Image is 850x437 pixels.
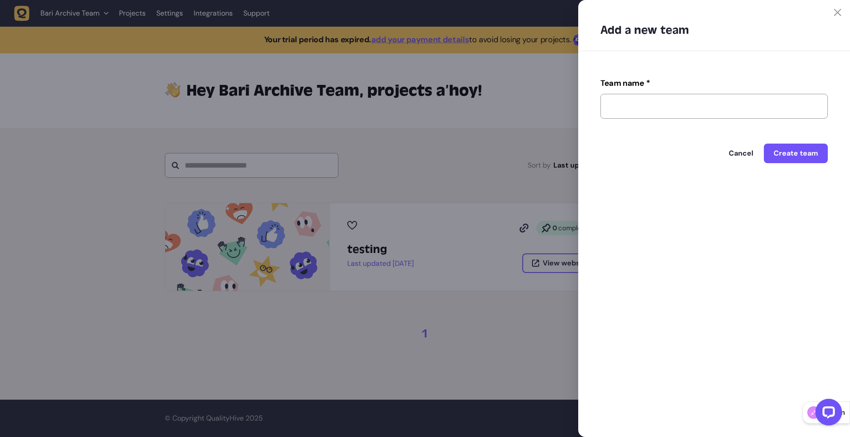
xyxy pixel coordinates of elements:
span: Team name [600,78,644,88]
button: Cancel [720,144,762,162]
button: Create team [764,144,828,163]
span: Cancel [729,148,753,158]
span: Create team [774,148,818,158]
iframe: LiveChat chat widget [808,395,846,433]
h2: Add a new team [600,23,828,37]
